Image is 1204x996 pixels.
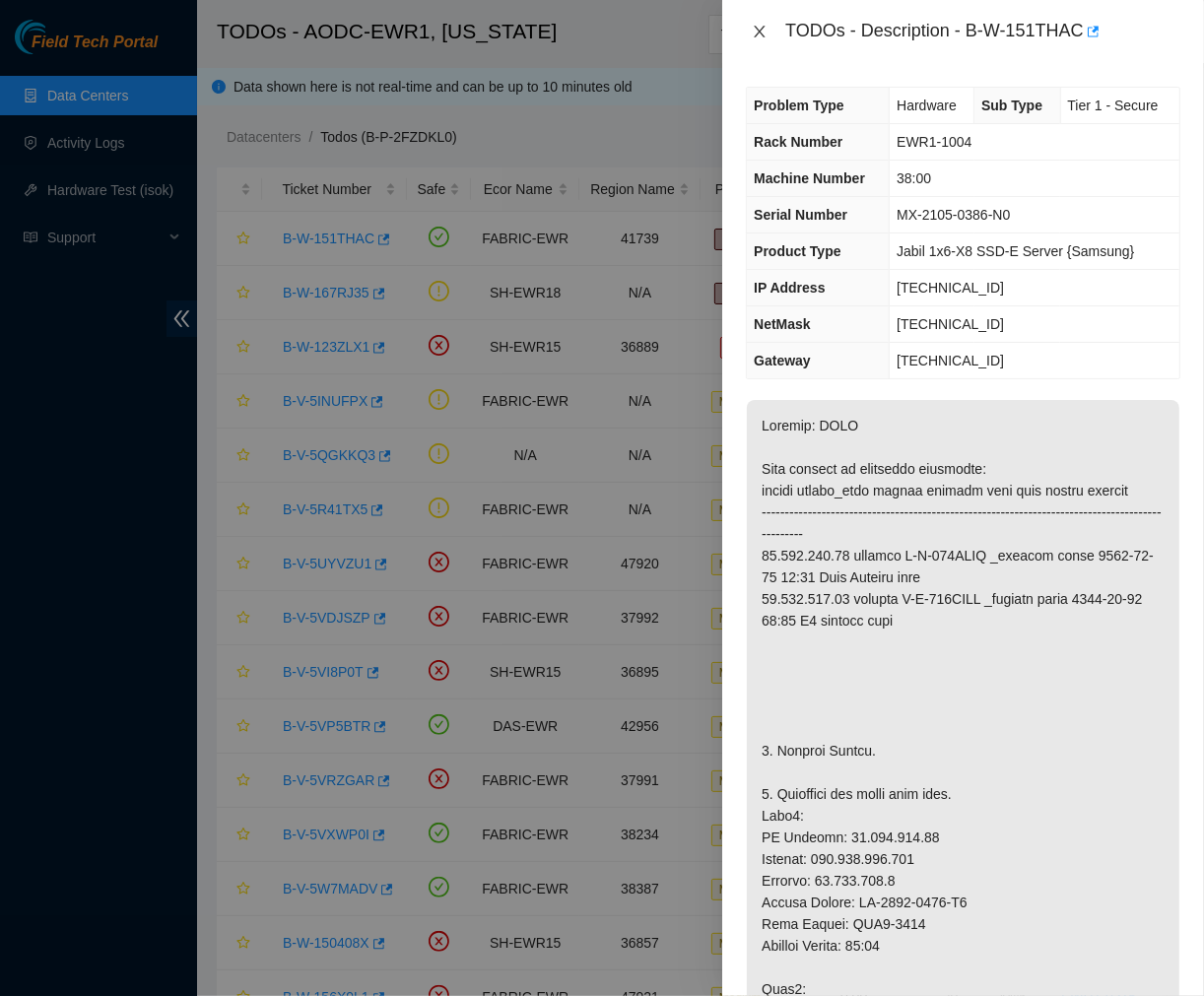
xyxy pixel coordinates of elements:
span: Product Type [754,243,840,259]
span: Machine Number [754,170,865,186]
span: Gateway [754,353,811,368]
span: Hardware [897,98,957,113]
span: Jabil 1x6-X8 SSD-E Server {Samsung} [897,243,1134,259]
span: [TECHNICAL_ID] [897,280,1004,296]
div: TODOs - Description - B-W-151THAC [785,16,1180,47]
span: MX-2105-0386-N0 [897,207,1010,223]
span: Sub Type [981,98,1042,113]
span: Serial Number [754,207,847,223]
span: IP Address [754,280,825,296]
span: [TECHNICAL_ID] [897,353,1004,368]
span: 38:00 [897,170,931,186]
span: [TECHNICAL_ID] [897,316,1004,332]
button: Close [746,23,773,41]
span: close [752,24,768,39]
span: Rack Number [754,134,842,150]
span: NetMask [754,316,811,332]
span: EWR1-1004 [897,134,971,150]
span: Problem Type [754,98,844,113]
span: Tier 1 - Secure [1068,98,1159,113]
